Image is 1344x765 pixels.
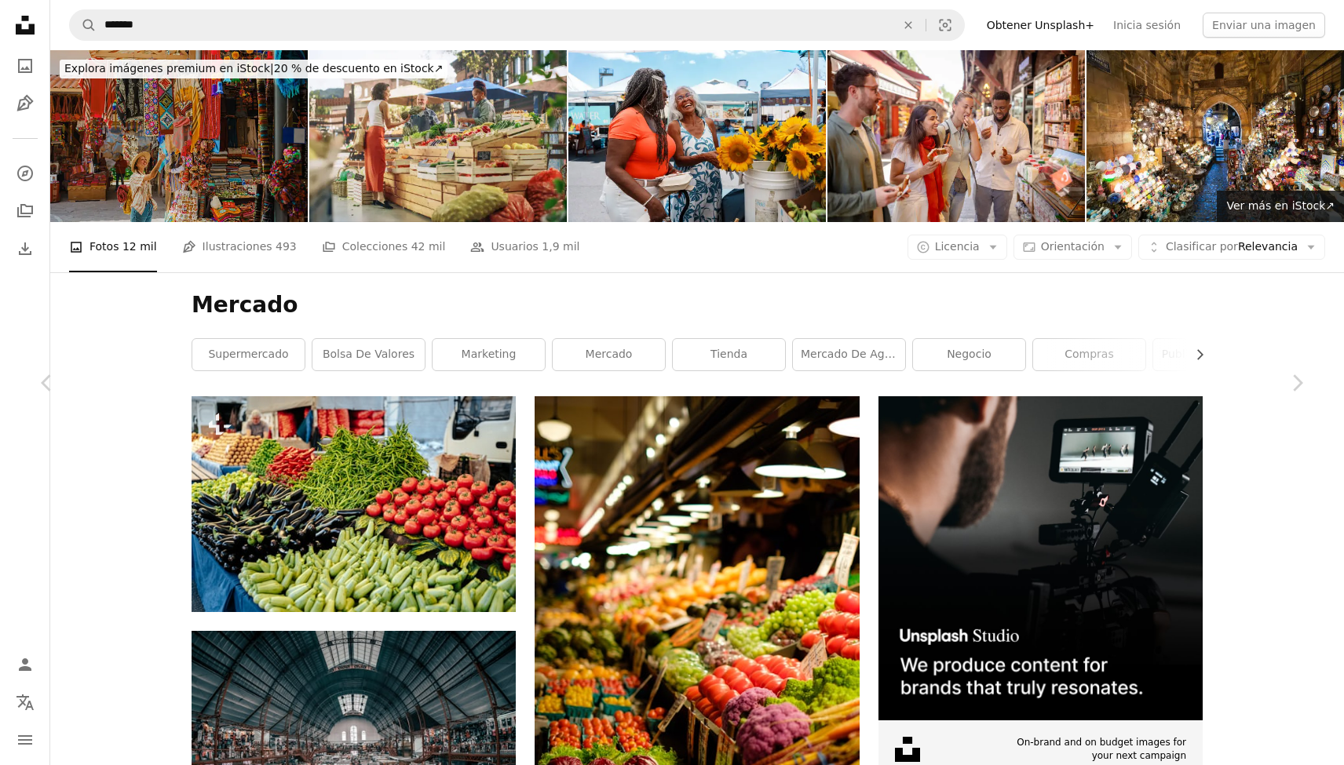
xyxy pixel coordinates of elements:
a: compras [1033,339,1145,370]
img: Hawaiian local tour guide and senior client looking at flowers together at the farmer's market [568,50,826,222]
a: negocio [913,339,1025,370]
a: Colecciones 42 mil [322,222,446,272]
span: Explora imágenes premium en iStock | [64,62,274,75]
a: Ilustraciones [9,88,41,119]
a: Mercado de agricultores [793,339,905,370]
img: file-1715652217532-464736461acbimage [878,396,1203,720]
button: Orientación [1013,235,1132,260]
button: Búsqueda visual [926,10,964,40]
a: Explorar [9,158,41,189]
img: Hispanic Female Customer Buying Two Garlic Heads and a Pineapple From a Multiethnic Farmers Coupl... [309,50,567,222]
a: bolsa de Valores [312,339,425,370]
button: Borrar [891,10,926,40]
a: Colecciones [9,195,41,227]
h1: Mercado [192,291,1203,319]
a: Persona con top blanco [192,724,516,738]
a: publicidad digital [1153,339,1265,370]
span: Orientación [1041,240,1105,253]
button: Idioma [9,687,41,718]
img: un ramo de verduras que están en una mesa [192,396,516,612]
a: Fotos [9,50,41,82]
a: Historial de descargas [9,233,41,264]
a: Iniciar sesión / Registrarse [9,649,41,680]
a: tienda [673,339,785,370]
span: Ver más en iStock ↗ [1226,199,1335,212]
span: 42 mil [411,238,446,255]
a: Obtener Unsplash+ [977,13,1104,38]
a: Ver más en iStock↗ [1217,191,1344,222]
span: On-brand and on budget images for your next campaign [1008,736,1186,763]
a: Ilustraciones 493 [182,222,297,272]
button: Enviar una imagen [1203,13,1325,38]
button: Menú [9,724,41,756]
img: Calles iluminadas por farolillos y rebosantes de bazar tradicional egipcio Goods.at Khan El-Khali... [1087,50,1344,222]
span: 1,9 mil [542,238,579,255]
button: desplazar lista a la derecha [1185,339,1203,370]
span: Licencia [935,240,980,253]
a: Inicia sesión [1104,13,1190,38]
a: Siguiente [1250,308,1344,458]
form: Encuentra imágenes en todo el sitio [69,9,965,41]
button: Licencia [908,235,1007,260]
img: file-1631678316303-ed18b8b5cb9cimage [895,737,920,762]
a: Foto de puesto de verduras [535,632,859,646]
span: 20 % de descuento en iStock ↗ [64,62,443,75]
button: Buscar en Unsplash [70,10,97,40]
img: Mujer fotografiando con smartphone en el mercado de Pisac en Perú [50,50,308,222]
button: Clasificar porRelevancia [1138,235,1325,260]
a: marketing [433,339,545,370]
a: supermercado [192,339,305,370]
a: un ramo de verduras que están en una mesa [192,497,516,511]
img: Grupo disfrutando de comida callejera en un bullicioso mercado [827,50,1085,222]
a: mercado [553,339,665,370]
span: Clasificar por [1166,240,1238,253]
a: Usuarios 1,9 mil [470,222,579,272]
span: 493 [276,238,297,255]
a: Explora imágenes premium en iStock|20 % de descuento en iStock↗ [50,50,457,88]
span: Relevancia [1166,239,1298,255]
